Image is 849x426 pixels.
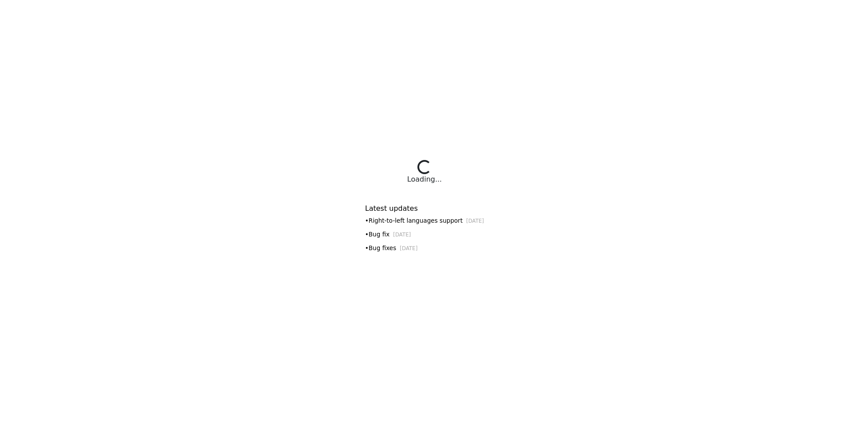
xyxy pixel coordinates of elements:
[393,232,411,238] small: [DATE]
[365,230,484,239] div: • Bug fix
[407,174,442,185] div: Loading...
[466,218,484,224] small: [DATE]
[400,245,417,251] small: [DATE]
[365,204,484,213] h6: Latest updates
[365,216,484,225] div: • Right-to-left languages support
[365,243,484,253] div: • Bug fixes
